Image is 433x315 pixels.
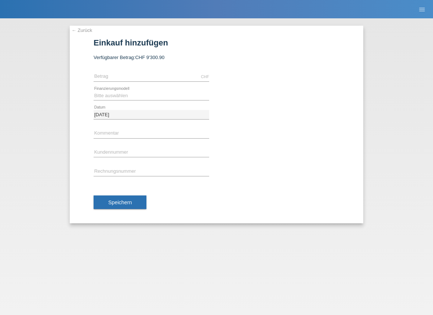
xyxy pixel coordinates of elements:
[94,55,339,60] div: Verfügbarer Betrag:
[418,6,426,13] i: menu
[135,55,164,60] span: CHF 9'300.90
[201,74,209,79] div: CHF
[94,38,339,47] h1: Einkauf hinzufügen
[415,7,429,11] a: menu
[94,195,146,209] button: Speichern
[72,28,92,33] a: ← Zurück
[108,199,132,205] span: Speichern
